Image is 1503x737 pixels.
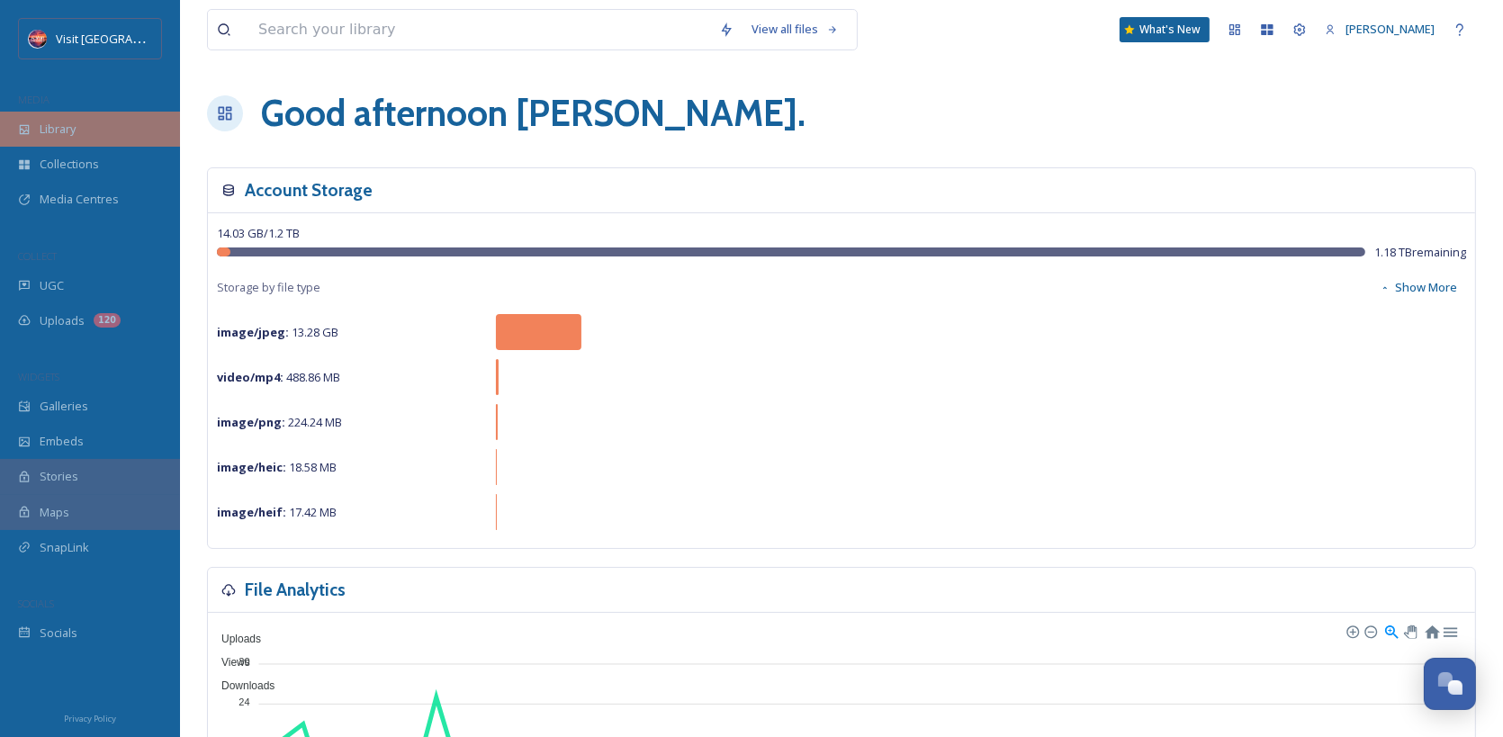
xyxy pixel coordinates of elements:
strong: image/png : [217,414,285,430]
tspan: 30 [238,656,249,667]
strong: image/heic : [217,459,286,475]
span: 17.42 MB [217,504,337,520]
a: Privacy Policy [64,706,116,728]
a: [PERSON_NAME] [1316,12,1444,47]
span: Uploads [40,312,85,329]
span: Views [208,656,250,669]
span: Privacy Policy [64,713,116,724]
tspan: 24 [238,697,249,707]
div: Zoom In [1345,625,1358,637]
strong: image/jpeg : [217,324,289,340]
span: 14.03 GB / 1.2 TB [217,225,300,241]
img: Logo%20Image.png [29,30,47,48]
span: Collections [40,156,99,173]
strong: image/heif : [217,504,286,520]
span: 488.86 MB [217,369,340,385]
strong: video/mp4 : [217,369,283,385]
a: View all files [742,12,848,47]
div: Selection Zoom [1383,623,1399,638]
span: Visit [GEOGRAPHIC_DATA][PERSON_NAME] [56,30,284,47]
div: Zoom Out [1363,625,1376,637]
span: 18.58 MB [217,459,337,475]
span: Maps [40,504,69,521]
span: Uploads [208,633,261,645]
span: 13.28 GB [217,324,338,340]
span: Socials [40,625,77,642]
button: Show More [1371,270,1466,305]
span: Media Centres [40,191,119,208]
span: UGC [40,277,64,294]
div: Menu [1442,623,1457,638]
a: What's New [1120,17,1210,42]
span: Downloads [208,679,274,692]
span: SnapLink [40,539,89,556]
span: 1.18 TB remaining [1374,244,1466,261]
span: Galleries [40,398,88,415]
div: Panning [1404,625,1415,636]
span: [PERSON_NAME] [1345,21,1435,37]
input: Search your library [249,10,710,49]
div: 120 [94,313,121,328]
span: Stories [40,468,78,485]
span: Library [40,121,76,138]
button: Open Chat [1424,658,1476,710]
span: WIDGETS [18,370,59,383]
h3: File Analytics [245,577,346,603]
h3: Account Storage [245,177,373,203]
span: Storage by file type [217,279,320,296]
h1: Good afternoon [PERSON_NAME] . [261,86,805,140]
div: Reset Zoom [1424,623,1439,638]
span: MEDIA [18,93,49,106]
span: Embeds [40,433,84,450]
span: COLLECT [18,249,57,263]
span: 224.24 MB [217,414,342,430]
span: SOCIALS [18,597,54,610]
